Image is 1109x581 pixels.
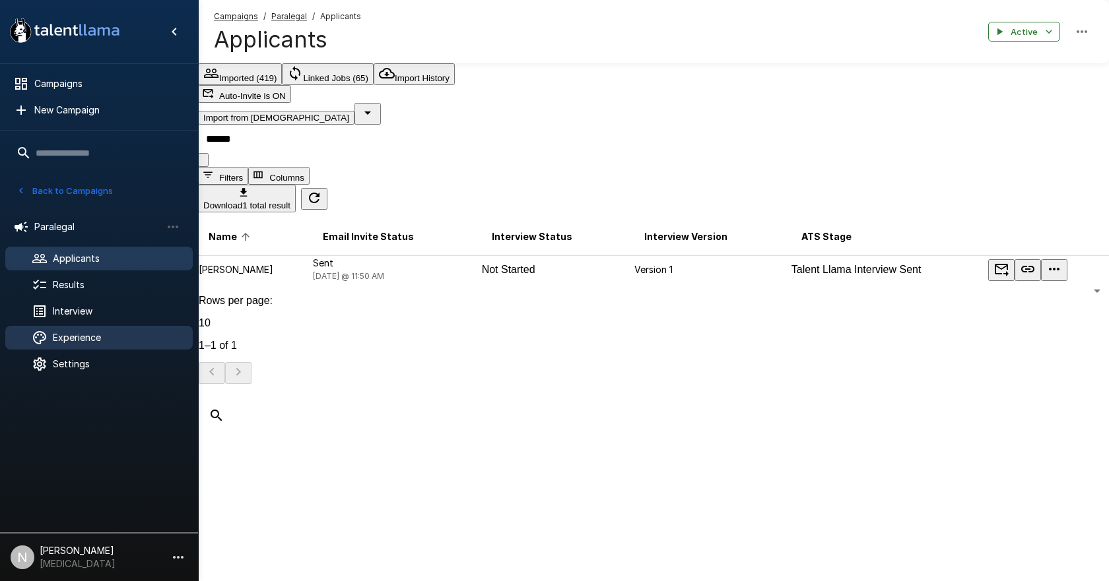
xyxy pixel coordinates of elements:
[791,264,922,275] span: Talent Llama Interview Sent
[282,63,374,85] button: Linked Jobs (65)
[320,10,361,23] span: Applicants
[482,264,535,275] span: Not Started
[312,10,315,23] span: /
[271,11,307,21] u: Paralegal
[801,229,852,245] span: ATS Stage
[374,63,455,85] button: Import History
[199,295,1108,307] p: Rows per page:
[988,22,1060,42] button: Active
[492,229,572,245] span: Interview Status
[214,26,361,53] h4: Applicants
[198,111,354,125] button: Import from [DEMOGRAPHIC_DATA]
[313,257,481,270] p: Sent
[313,271,384,281] span: [DATE] @ 11:50 AM
[248,167,310,185] button: Columns
[1015,268,1041,279] span: Copy Interview Link
[301,188,327,210] button: Updated Today - 11:50 AM
[199,340,1108,352] p: 1–1 of 1
[199,263,312,276] p: [PERSON_NAME]
[198,185,296,212] button: Download1 total result
[634,263,790,276] p: Version 1
[199,317,1108,329] div: 10
[323,229,414,245] span: Email Invite Status
[644,229,727,245] span: Interview Version
[214,11,258,21] u: Campaigns
[225,362,252,384] button: Go to next page
[198,63,282,85] button: Imported (419)
[198,85,291,103] button: Auto-Invite is ON
[199,362,225,384] button: Go to previous page
[209,229,254,245] span: Name
[198,167,248,185] button: Filters
[988,268,1015,279] span: Send Invitation
[263,10,266,23] span: /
